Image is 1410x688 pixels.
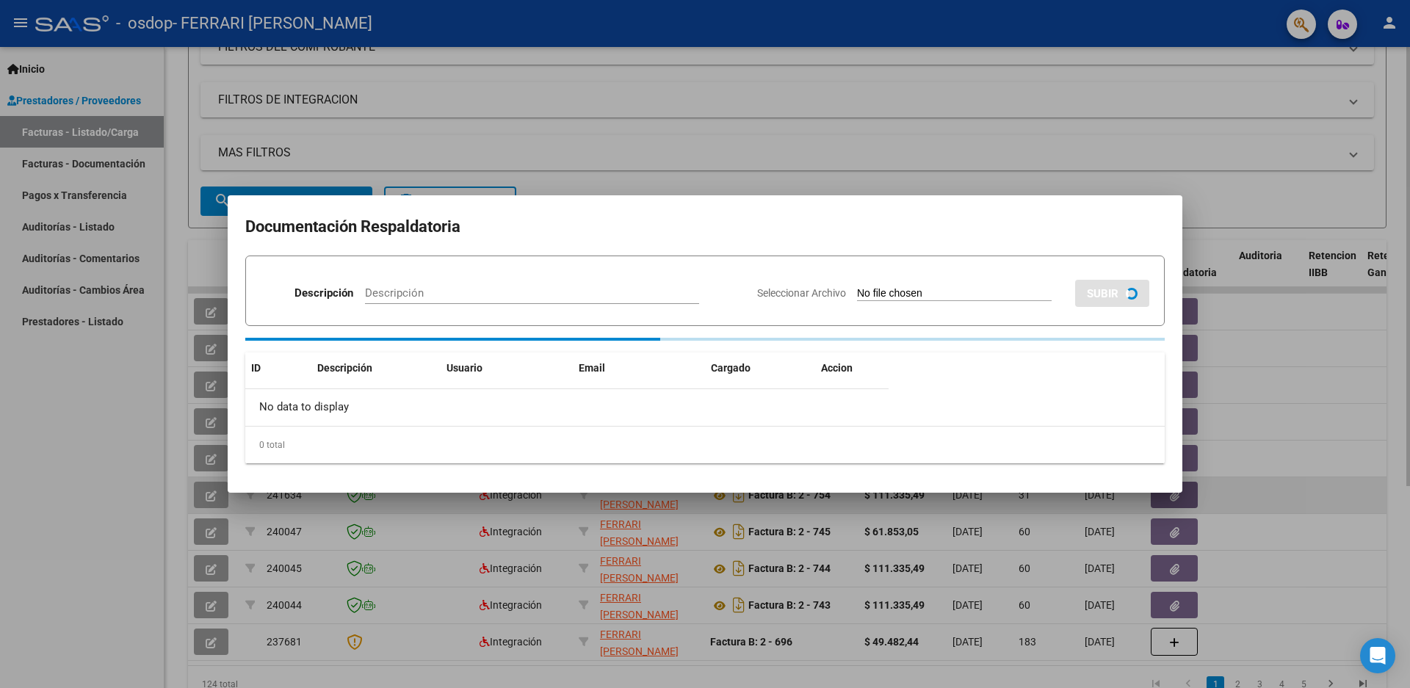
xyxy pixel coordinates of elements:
[446,362,482,374] span: Usuario
[1360,638,1395,673] div: Open Intercom Messenger
[579,362,605,374] span: Email
[757,287,846,299] span: Seleccionar Archivo
[815,352,889,384] datatable-header-cell: Accion
[317,362,372,374] span: Descripción
[294,285,353,302] p: Descripción
[711,362,751,374] span: Cargado
[705,352,815,384] datatable-header-cell: Cargado
[311,352,441,384] datatable-header-cell: Descripción
[251,362,261,374] span: ID
[821,362,853,374] span: Accion
[245,213,1165,241] h2: Documentación Respaldatoria
[573,352,705,384] datatable-header-cell: Email
[245,389,889,426] div: No data to display
[441,352,573,384] datatable-header-cell: Usuario
[245,427,1165,463] div: 0 total
[1087,287,1118,300] span: SUBIR
[245,352,311,384] datatable-header-cell: ID
[1075,280,1149,307] button: SUBIR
